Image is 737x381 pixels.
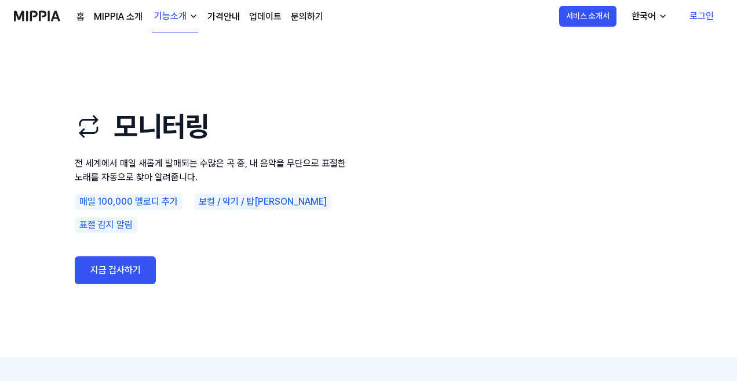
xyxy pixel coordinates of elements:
[207,10,240,24] a: 가격안내
[249,10,282,24] a: 업데이트
[75,106,353,147] h1: 모니터링
[75,157,353,184] p: 전 세계에서 매일 새롭게 발매되는 수많은 곡 중, 내 음악을 무단으로 표절한 노래를 자동으로 찾아 알려줍니다.
[559,6,616,27] button: 서비스 소개서
[75,217,137,233] div: 표절 감지 알림
[629,9,658,23] div: 한국어
[152,9,189,23] div: 기능소개
[291,10,323,24] a: 문의하기
[75,194,183,210] div: 매일 100,000 멜로디 추가
[76,10,85,24] a: 홈
[194,194,331,210] div: 보컬 / 악기 / 탑[PERSON_NAME]
[75,256,156,284] a: 지금 검사하기
[622,5,674,28] button: 한국어
[189,12,198,21] img: down
[94,10,143,24] a: MIPPIA 소개
[152,1,198,32] button: 기능소개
